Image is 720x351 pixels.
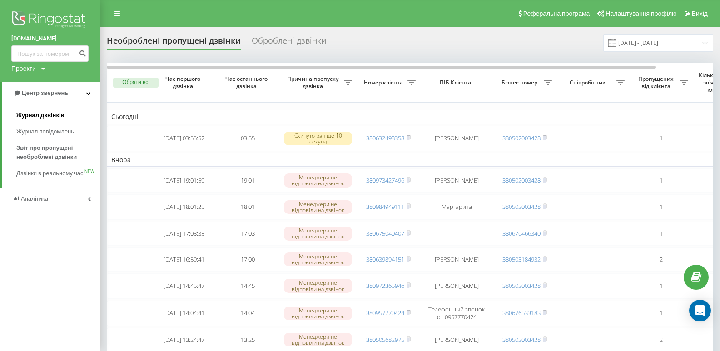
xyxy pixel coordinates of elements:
[107,36,241,50] div: Необроблені пропущені дзвінки
[502,282,541,290] a: 380502003428
[11,34,89,43] a: [DOMAIN_NAME]
[16,107,100,124] a: Журнал дзвінків
[523,10,590,17] span: Реферальна програма
[152,194,216,220] td: [DATE] 18:01:25
[22,89,68,96] span: Центр звернень
[629,301,693,326] td: 1
[11,64,36,73] div: Проекти
[420,126,493,151] td: [PERSON_NAME]
[420,301,493,326] td: Телефонный звонок от 0957770424
[629,222,693,246] td: 1
[152,247,216,272] td: [DATE] 16:59:41
[361,79,407,86] span: Номер клієнта
[284,200,352,214] div: Менеджери не відповіли на дзвінок
[366,203,404,211] a: 380984949111
[284,173,352,187] div: Менеджери не відповіли на дзвінок
[692,10,708,17] span: Вихід
[502,336,541,344] a: 380502003428
[634,75,680,89] span: Пропущених від клієнта
[152,222,216,246] td: [DATE] 17:03:35
[252,36,326,50] div: Оброблені дзвінки
[366,134,404,142] a: 380632498358
[366,282,404,290] a: 380972365946
[502,134,541,142] a: 380502003428
[284,279,352,292] div: Менеджери не відповіли на дзвінок
[428,79,485,86] span: ПІБ Клієнта
[366,255,404,263] a: 380639894151
[366,336,404,344] a: 380505682975
[502,176,541,184] a: 380502003428
[16,124,100,140] a: Журнал повідомлень
[502,203,541,211] a: 380502003428
[152,273,216,299] td: [DATE] 14:45:47
[629,126,693,151] td: 1
[502,255,541,263] a: 380503184932
[113,78,159,88] button: Обрати всі
[216,247,279,272] td: 17:00
[629,273,693,299] td: 1
[16,140,100,165] a: Звіт про пропущені необроблені дзвінки
[11,45,89,62] input: Пошук за номером
[497,79,544,86] span: Бізнес номер
[152,126,216,151] td: [DATE] 03:55:52
[216,168,279,193] td: 19:01
[420,194,493,220] td: Маргарита
[223,75,272,89] span: Час останнього дзвінка
[284,75,344,89] span: Причина пропуску дзвінка
[152,168,216,193] td: [DATE] 19:01:59
[689,300,711,321] div: Open Intercom Messenger
[216,222,279,246] td: 17:03
[366,229,404,237] a: 380675040407
[284,333,352,346] div: Менеджери не відповіли на дзвінок
[606,10,676,17] span: Налаштування профілю
[16,143,95,162] span: Звіт про пропущені необроблені дзвінки
[16,165,100,182] a: Дзвінки в реальному часіNEW
[216,194,279,220] td: 18:01
[284,227,352,240] div: Менеджери не відповіли на дзвінок
[561,79,616,86] span: Співробітник
[284,132,352,145] div: Скинуто раніше 10 секунд
[366,176,404,184] a: 380973427496
[21,195,48,202] span: Аналiтика
[284,307,352,320] div: Менеджери не відповіли на дзвінок
[16,169,84,178] span: Дзвінки в реальному часі
[16,111,65,120] span: Журнал дзвінків
[420,168,493,193] td: [PERSON_NAME]
[502,229,541,237] a: 380676466340
[629,168,693,193] td: 1
[2,82,100,104] a: Центр звернень
[284,252,352,266] div: Менеджери не відповіли на дзвінок
[11,9,89,32] img: Ringostat logo
[16,127,74,136] span: Журнал повідомлень
[216,273,279,299] td: 14:45
[629,194,693,220] td: 1
[629,247,693,272] td: 2
[152,301,216,326] td: [DATE] 14:04:41
[366,309,404,317] a: 380957770424
[216,126,279,151] td: 03:55
[159,75,209,89] span: Час першого дзвінка
[420,247,493,272] td: [PERSON_NAME]
[502,309,541,317] a: 380676533183
[420,273,493,299] td: [PERSON_NAME]
[216,301,279,326] td: 14:04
